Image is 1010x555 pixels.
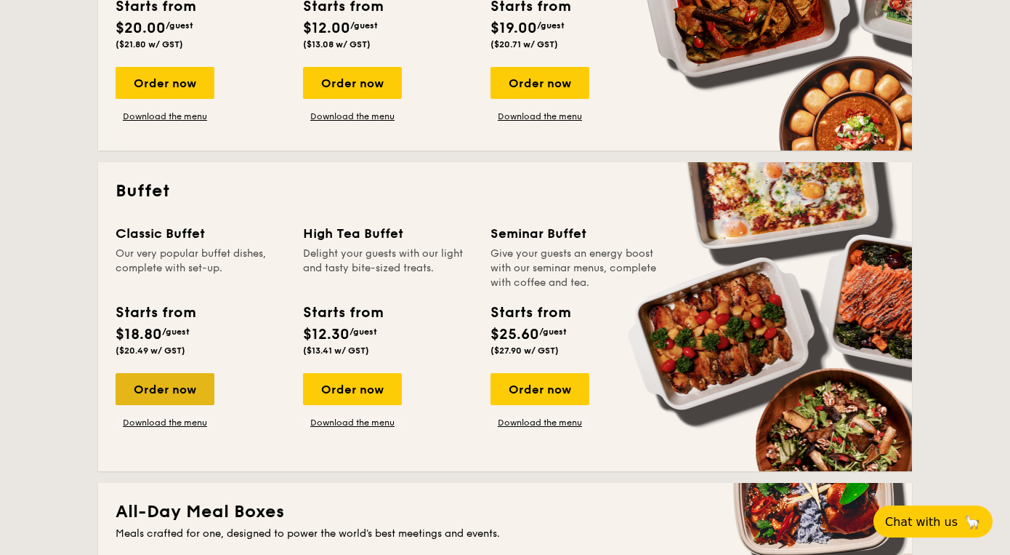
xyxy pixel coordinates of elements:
[116,39,183,49] span: ($21.80 w/ GST)
[116,500,894,524] h2: All-Day Meal Boxes
[490,373,589,405] div: Order now
[303,302,382,324] div: Starts from
[303,20,350,37] span: $12.00
[303,247,473,290] div: Delight your guests with our light and tasty bite-sized treats.
[303,39,371,49] span: ($13.08 w/ GST)
[116,223,286,244] div: Classic Buffet
[303,417,402,428] a: Download the menu
[116,346,185,356] span: ($20.49 w/ GST)
[116,373,214,405] div: Order now
[350,20,378,31] span: /guest
[490,20,537,37] span: $19.00
[539,327,567,337] span: /guest
[303,346,369,356] span: ($13.41 w/ GST)
[350,327,377,337] span: /guest
[116,111,214,122] a: Download the menu
[537,20,565,31] span: /guest
[490,417,589,428] a: Download the menu
[303,326,350,343] span: $12.30
[162,327,190,337] span: /guest
[116,527,894,541] div: Meals crafted for one, designed to power the world's best meetings and events.
[116,247,286,290] div: Our very popular buffet dishes, complete with set-up.
[303,223,473,244] div: High Tea Buffet
[166,20,193,31] span: /guest
[116,20,166,37] span: $20.00
[116,326,162,343] span: $18.80
[490,67,589,99] div: Order now
[490,247,660,290] div: Give your guests an energy boost with our seminar menus, complete with coffee and tea.
[490,326,539,343] span: $25.60
[116,417,214,428] a: Download the menu
[116,302,195,324] div: Starts from
[873,506,993,538] button: Chat with us🦙
[490,223,660,244] div: Seminar Buffet
[490,39,558,49] span: ($20.71 w/ GST)
[303,67,402,99] div: Order now
[303,111,402,122] a: Download the menu
[116,67,214,99] div: Order now
[490,302,570,324] div: Starts from
[116,180,894,203] h2: Buffet
[303,373,402,405] div: Order now
[490,346,559,356] span: ($27.90 w/ GST)
[885,515,958,529] span: Chat with us
[490,111,589,122] a: Download the menu
[963,514,981,530] span: 🦙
